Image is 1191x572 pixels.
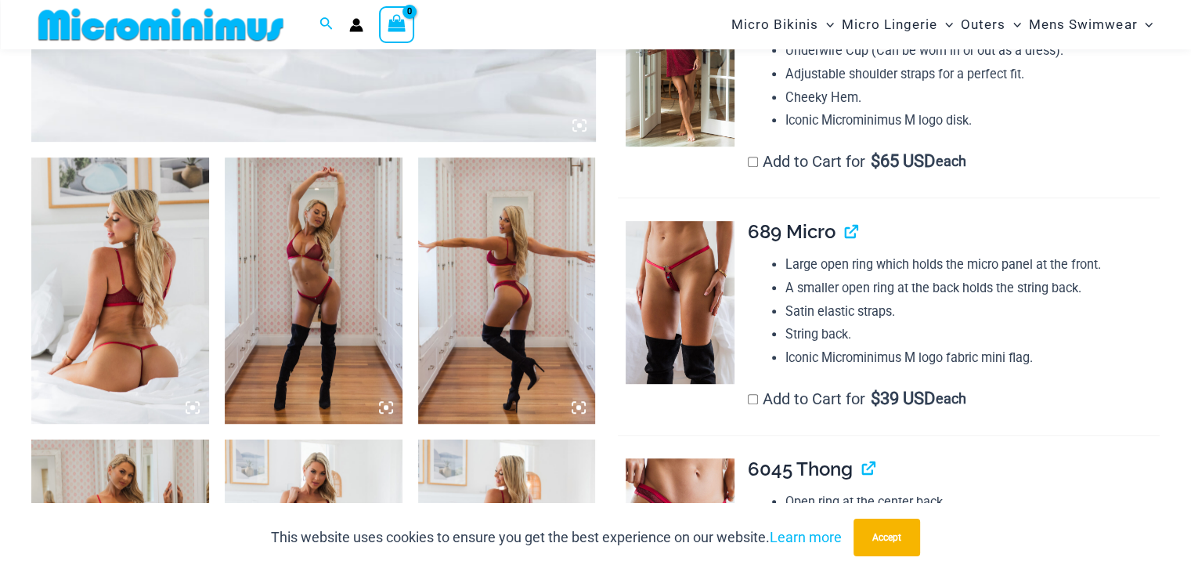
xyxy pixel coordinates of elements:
[731,5,818,45] span: Micro Bikinis
[785,300,1160,324] li: Satin elastic straps.
[936,391,966,407] span: each
[727,5,838,45] a: Micro BikinisMenu ToggleMenu Toggle
[785,277,1160,300] li: A smaller open ring at the back holds the string back.
[748,389,967,408] label: Add to Cart for
[748,394,758,404] input: Add to Cart for$39 USD each
[957,5,1025,45] a: OutersMenu ToggleMenu Toggle
[785,39,1160,63] li: Underwire Cup (Can be worn in or out as a dress).
[319,15,334,34] a: Search icon link
[854,519,920,556] button: Accept
[748,157,758,167] input: Add to Cart for$65 USD each
[818,5,834,45] span: Menu Toggle
[1137,5,1153,45] span: Menu Toggle
[785,323,1160,346] li: String back.
[961,5,1005,45] span: Outers
[785,491,1160,514] li: Open ring at the center back.
[32,7,290,42] img: MM SHOP LOGO FLAT
[271,526,842,549] p: This website uses cookies to ensure you get the best experience on our website.
[1025,5,1157,45] a: Mens SwimwearMenu ToggleMenu Toggle
[748,458,853,480] span: 6045 Thong
[785,63,1160,86] li: Adjustable shoulder straps for a perfect fit.
[785,253,1160,277] li: Large open ring which holds the micro panel at the front.
[1005,5,1021,45] span: Menu Toggle
[870,389,879,408] span: $
[349,18,363,32] a: Account icon link
[770,529,842,545] a: Learn more
[748,152,967,171] label: Add to Cart for
[626,221,734,383] img: Guilty Pleasures Red 689 Micro
[225,157,402,424] img: Guilty Pleasures Red 1045 Bra 6045 Thong
[785,109,1160,132] li: Iconic Microminimus M logo disk.
[838,5,957,45] a: Micro LingerieMenu ToggleMenu Toggle
[870,391,934,407] span: 39 USD
[870,151,879,171] span: $
[870,154,934,169] span: 65 USD
[842,5,937,45] span: Micro Lingerie
[418,157,596,424] img: Guilty Pleasures Red 1045 Bra 6045 Thong
[31,157,209,424] img: Guilty Pleasures Red 1045 Bra 689 Micro
[785,346,1160,370] li: Iconic Microminimus M logo fabric mini flag.
[379,6,415,42] a: View Shopping Cart, empty
[1029,5,1137,45] span: Mens Swimwear
[936,154,966,169] span: each
[937,5,953,45] span: Menu Toggle
[725,2,1160,47] nav: Site Navigation
[785,86,1160,110] li: Cheeky Hem.
[748,220,836,243] span: 689 Micro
